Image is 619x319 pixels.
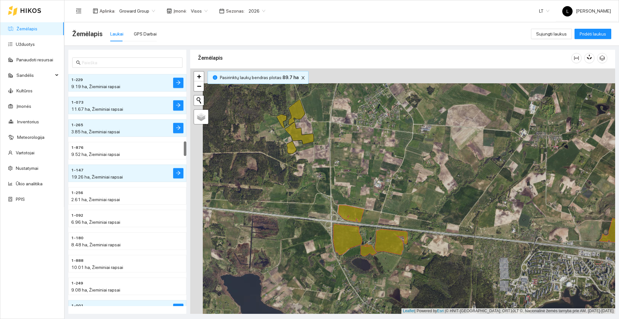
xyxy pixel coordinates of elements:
span: Pridėti laukus [580,30,606,37]
a: Leaflet [403,309,415,313]
span: Žemėlapis [72,29,103,39]
a: Meteorologija [17,135,44,140]
span: 19.26 ha, Žieminiai rapsai [71,174,123,180]
button: menu-fold [72,5,85,17]
button: column-width [571,53,582,63]
span: Visos [191,6,208,16]
span: | [445,309,446,313]
span: arrow-right [176,80,181,86]
span: 1-256 [71,190,83,196]
div: Laukai [110,30,123,37]
b: 89.7 ha [282,75,299,80]
span: layout [93,8,98,14]
a: Užduotys [16,42,35,47]
span: 1-249 [71,280,83,286]
span: 2.61 ha, Žieminiai rapsai [71,197,120,202]
span: 1-180 [71,235,84,241]
span: Sezonas : [226,7,245,15]
a: Pridėti laukus [575,31,611,36]
span: close [300,76,307,80]
span: 2026 [249,6,265,16]
a: Zoom in [194,72,204,81]
span: 11.67 ha, Žieminiai rapsai [71,107,123,112]
button: arrow-right [173,168,183,179]
span: 3.85 ha, Žieminiai rapsai [71,129,120,134]
button: close [299,74,307,82]
a: Žemėlapis [16,26,37,31]
span: L [566,6,569,16]
a: Inventorius [17,119,39,124]
span: Groward Group [119,6,155,16]
span: 1-073 [71,99,84,106]
a: Kultūros [16,88,33,93]
span: 1-876 [71,145,84,151]
button: arrow-right [173,123,183,133]
span: [PERSON_NAME] [562,8,611,14]
div: GPS Darbai [134,30,157,37]
span: 1-092 [71,212,83,219]
span: 10.01 ha, Žieminiai rapsai [71,265,123,270]
span: Įmonė : [173,7,187,15]
button: Sujungti laukus [531,29,572,39]
span: 1-001 [71,303,84,309]
span: Pasirinktų laukų bendras plotas : [220,74,299,81]
div: Žemėlapis [198,49,571,67]
a: Esri [437,309,444,313]
button: Pridėti laukus [575,29,611,39]
span: Aplinka : [100,7,115,15]
input: Paieška [82,59,179,66]
span: Sandėlis [16,69,53,82]
span: arrow-right [176,125,181,131]
button: Initiate a new search [194,96,204,105]
span: info-circle [213,75,217,80]
span: menu-fold [76,8,82,14]
a: Layers [194,110,208,124]
a: Nustatymai [16,166,38,171]
span: − [197,82,201,90]
button: arrow-right [173,100,183,111]
span: Sujungti laukus [536,30,567,37]
span: column-width [572,56,581,61]
span: 6.96 ha, Žieminiai rapsai [71,220,120,225]
div: | Powered by © HNIT-[GEOGRAPHIC_DATA]; ORT10LT ©, Nacionalinė žemės tarnyba prie AM, [DATE]-[DATE] [401,308,615,314]
a: Sujungti laukus [531,31,572,36]
span: 1-888 [71,258,84,264]
span: 9.52 ha, Žieminiai rapsai [71,152,120,157]
a: Panaudoti resursai [16,57,53,62]
span: + [197,72,201,80]
span: 9.19 ha, Žieminiai rapsai [71,84,120,89]
span: 8.48 ha, Žieminiai rapsai [71,242,121,247]
span: shop [167,8,172,14]
span: search [76,60,81,65]
a: Zoom out [194,81,204,91]
span: arrow-right [176,103,181,109]
span: 1-265 [71,122,83,128]
span: 1-147 [71,167,84,173]
a: Ūkio analitika [16,181,43,186]
a: PPIS [16,197,25,202]
a: Vartotojai [16,150,34,155]
button: arrow-right [173,78,183,88]
span: calendar [219,8,224,14]
span: arrow-right [176,306,181,312]
span: 9.08 ha, Žieminiai rapsai [71,287,120,293]
button: arrow-right [173,304,183,314]
span: arrow-right [176,170,181,177]
span: 1-229 [71,77,83,83]
span: LT [539,6,549,16]
a: Įmonės [16,104,31,109]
